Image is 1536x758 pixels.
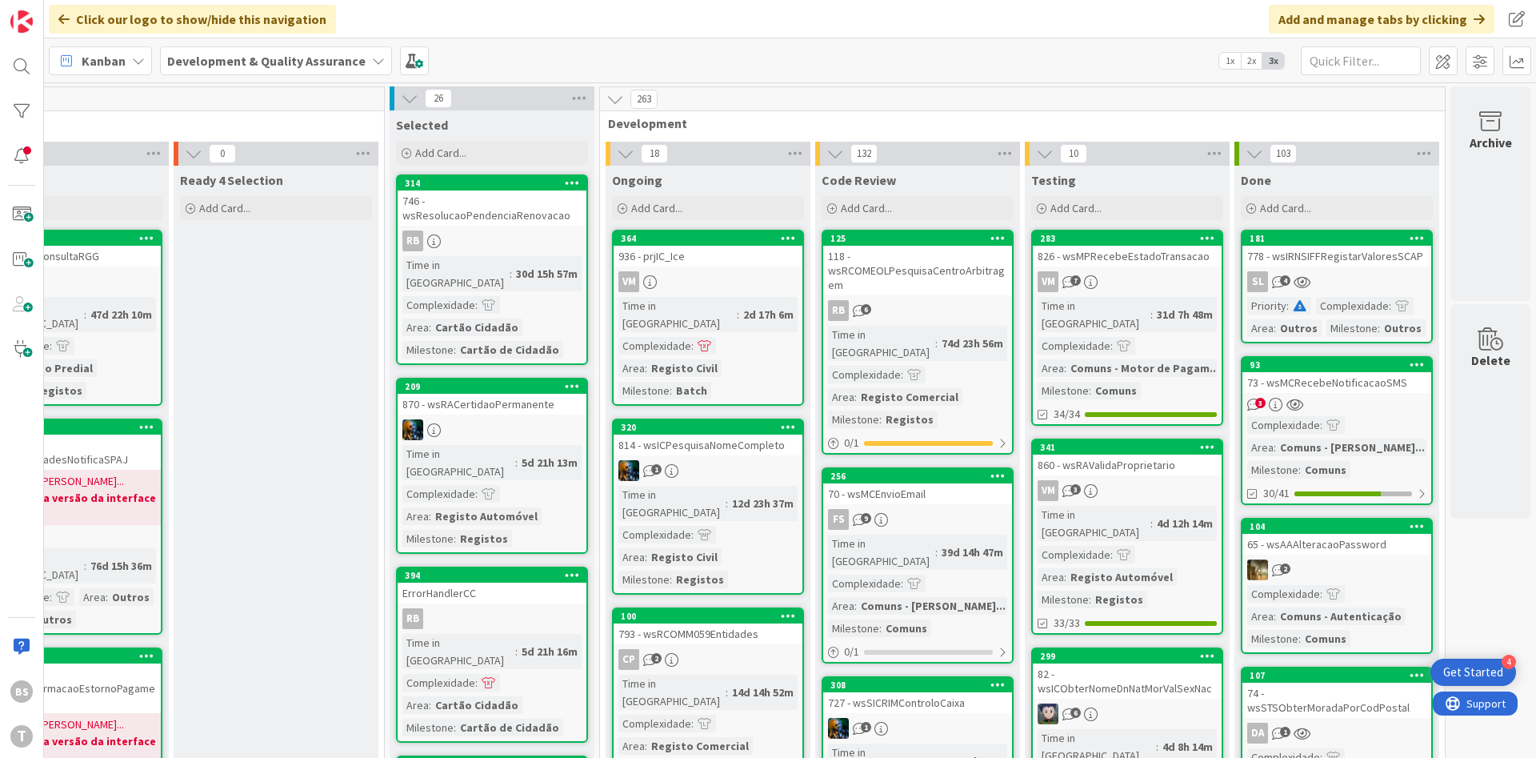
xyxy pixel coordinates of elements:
[1276,608,1406,625] div: Comuns - Autenticação
[1033,231,1222,246] div: 283
[1050,201,1102,215] span: Add Card...
[938,335,1007,352] div: 74d 23h 56m
[691,337,694,355] span: :
[415,146,466,160] span: Add Card...
[1242,668,1431,718] div: 10774 - wsSTSObterMoradaPorCodPostal
[79,588,106,606] div: Area
[1260,201,1311,215] span: Add Card...
[861,513,871,523] span: 9
[475,674,478,692] span: :
[1242,271,1431,292] div: SL
[396,567,588,743] a: 394ErrorHandlerCCRBTime in [GEOGRAPHIC_DATA]:5d 21h 16mComplexidade:Area:Cartão CidadãoMilestone:...
[614,624,802,644] div: 793 - wsRCOMM059Entidades
[854,597,857,615] span: :
[402,674,475,692] div: Complexidade
[86,557,156,575] div: 76d 15h 36m
[398,419,586,440] div: JC
[1255,398,1266,408] span: 3
[651,464,662,475] span: 1
[618,548,645,566] div: Area
[1150,515,1153,532] span: :
[1247,585,1320,603] div: Complexidade
[1241,518,1433,654] a: 10465 - wsAAAlteracaoPasswordJCComplexidade:Area:Comuns - AutenticaçãoMilestone:Comuns
[1250,521,1431,532] div: 104
[106,588,108,606] span: :
[456,341,563,359] div: Cartão de Cidadão
[1242,372,1431,393] div: 73 - wsMCRecebeNotificacaoSMS
[1038,568,1064,586] div: Area
[612,230,804,406] a: 364936 - prjIC_IceVMTime in [GEOGRAPHIC_DATA]:2d 17h 6mComplexidade:Area:Registo CivilMilestone:B...
[1242,519,1431,534] div: 104
[828,300,849,321] div: RB
[828,509,849,530] div: FS
[614,420,802,455] div: 320814 - wsICPesquisaNomeCompleto
[822,230,1014,455] a: 125118 - wsRCOMEOLPesquisaCentroArbitragemRBTime in [GEOGRAPHIC_DATA]:74d 23h 56mComplexidade:Are...
[614,460,802,481] div: JC
[1070,275,1081,286] span: 7
[1089,382,1091,399] span: :
[691,526,694,543] span: :
[728,495,798,512] div: 12d 23h 37m
[1033,455,1222,475] div: 860 - wsRAValidaProprietario
[1241,356,1433,505] a: 9373 - wsMCRecebeNotificacaoSMSComplexidade:Area:Comuns - [PERSON_NAME]...Milestone:Comuns30/41
[50,337,52,355] span: :
[879,411,882,428] span: :
[882,411,938,428] div: Registos
[1280,563,1290,574] span: 2
[861,722,871,732] span: 1
[670,382,672,399] span: :
[1274,608,1276,625] span: :
[456,530,512,547] div: Registos
[1276,439,1429,456] div: Comuns - [PERSON_NAME]...
[1038,271,1058,292] div: VM
[823,509,1012,530] div: FS
[1250,359,1431,371] div: 93
[1389,297,1391,315] span: :
[512,265,582,283] div: 30d 15h 57m
[1066,568,1177,586] div: Registo Automóvel
[402,507,429,525] div: Area
[108,588,154,606] div: Outros
[515,454,518,471] span: :
[618,460,639,481] img: JC
[1242,559,1431,580] div: JC
[1247,297,1286,315] div: Priority
[823,433,1012,453] div: 0/1
[515,643,518,660] span: :
[1054,615,1080,632] span: 33/33
[1320,416,1322,434] span: :
[398,583,586,604] div: ErrorHandlerCC
[1033,440,1222,475] div: 341860 - wsRAValidaProprietario
[1040,651,1222,662] div: 299
[828,366,901,383] div: Complexidade
[396,378,588,554] a: 209870 - wsRACertidaoPermanenteJCTime in [GEOGRAPHIC_DATA]:5d 21h 13mComplexidade:Area:Registo Au...
[84,557,86,575] span: :
[645,548,647,566] span: :
[1070,484,1081,495] span: 3
[901,575,903,592] span: :
[1150,306,1153,323] span: :
[830,471,1012,482] div: 256
[737,306,739,323] span: :
[830,680,1012,691] div: 308
[1070,708,1081,718] span: 6
[618,359,645,377] div: Area
[618,675,726,710] div: Time in [GEOGRAPHIC_DATA]
[30,382,86,399] div: Registos
[1247,608,1274,625] div: Area
[618,382,670,399] div: Milestone
[1242,231,1431,246] div: 181
[901,366,903,383] span: :
[857,597,1010,615] div: Comuns - [PERSON_NAME]...
[1110,546,1113,563] span: :
[614,609,802,624] div: 100
[1033,649,1222,664] div: 299
[1033,480,1222,501] div: VM
[1038,546,1110,563] div: Complexidade
[50,588,52,606] span: :
[618,715,691,732] div: Complexidade
[1316,297,1389,315] div: Complexidade
[1033,704,1222,724] div: LS
[823,246,1012,295] div: 118 - wsRCOMEOLPesquisaCentroArbitragem
[1038,382,1089,399] div: Milestone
